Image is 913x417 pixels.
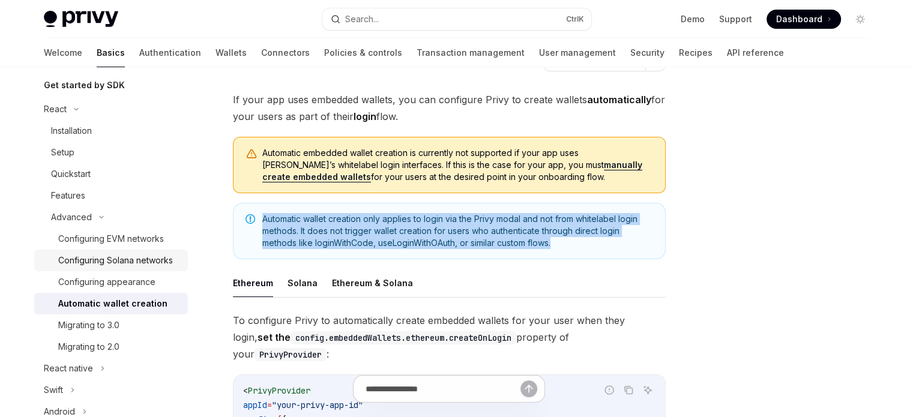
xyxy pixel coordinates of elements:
[51,124,92,138] div: Installation
[255,348,327,361] code: PrivyProvider
[34,379,188,401] button: Swift
[719,13,752,25] a: Support
[44,11,118,28] img: light logo
[539,38,616,67] a: User management
[215,38,247,67] a: Wallets
[354,110,376,122] strong: login
[58,232,164,246] div: Configuring EVM networks
[366,376,520,402] input: Ask a question...
[727,38,784,67] a: API reference
[233,312,666,362] span: To configure Privy to automatically create embedded wallets for your user when they login, proper...
[58,296,167,311] div: Automatic wallet creation
[58,340,119,354] div: Migrating to 2.0
[34,336,188,358] a: Migrating to 2.0
[34,142,188,163] a: Setup
[44,38,82,67] a: Welcome
[587,94,651,106] strong: automatically
[34,228,188,250] a: Configuring EVM networks
[34,185,188,206] a: Features
[34,120,188,142] a: Installation
[261,38,310,67] a: Connectors
[324,38,402,67] a: Policies & controls
[322,8,591,30] button: Search...CtrlK
[97,38,125,67] a: Basics
[630,38,664,67] a: Security
[566,14,584,24] span: Ctrl K
[345,12,379,26] div: Search...
[233,269,273,297] button: Ethereum
[58,318,119,332] div: Migrating to 3.0
[51,210,92,224] div: Advanced
[258,331,516,343] strong: set the
[44,102,67,116] div: React
[34,250,188,271] a: Configuring Solana networks
[34,314,188,336] a: Migrating to 3.0
[776,13,822,25] span: Dashboard
[262,147,653,183] span: Automatic embedded wallet creation is currently not supported if your app uses [PERSON_NAME]’s wh...
[679,38,713,67] a: Recipes
[58,275,155,289] div: Configuring appearance
[44,361,93,376] div: React native
[44,383,63,397] div: Swift
[417,38,525,67] a: Transaction management
[58,253,173,268] div: Configuring Solana networks
[262,213,653,249] span: Automatic wallet creation only applies to login via the Privy modal and not from whitelabel login...
[34,358,188,379] button: React native
[291,331,516,344] code: config.embeddedWallets.ethereum.createOnLogin
[34,271,188,293] a: Configuring appearance
[520,380,537,397] button: Send message
[34,163,188,185] a: Quickstart
[681,13,705,25] a: Demo
[233,91,666,125] span: If your app uses embedded wallets, you can configure Privy to create wallets for your users as pa...
[51,167,91,181] div: Quickstart
[34,293,188,314] a: Automatic wallet creation
[767,10,841,29] a: Dashboard
[332,269,413,297] button: Ethereum & Solana
[51,145,74,160] div: Setup
[51,188,85,203] div: Features
[246,148,258,160] svg: Warning
[288,269,318,297] button: Solana
[34,98,188,120] button: React
[246,214,255,224] svg: Note
[34,206,188,228] button: Advanced
[139,38,201,67] a: Authentication
[851,10,870,29] button: Toggle dark mode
